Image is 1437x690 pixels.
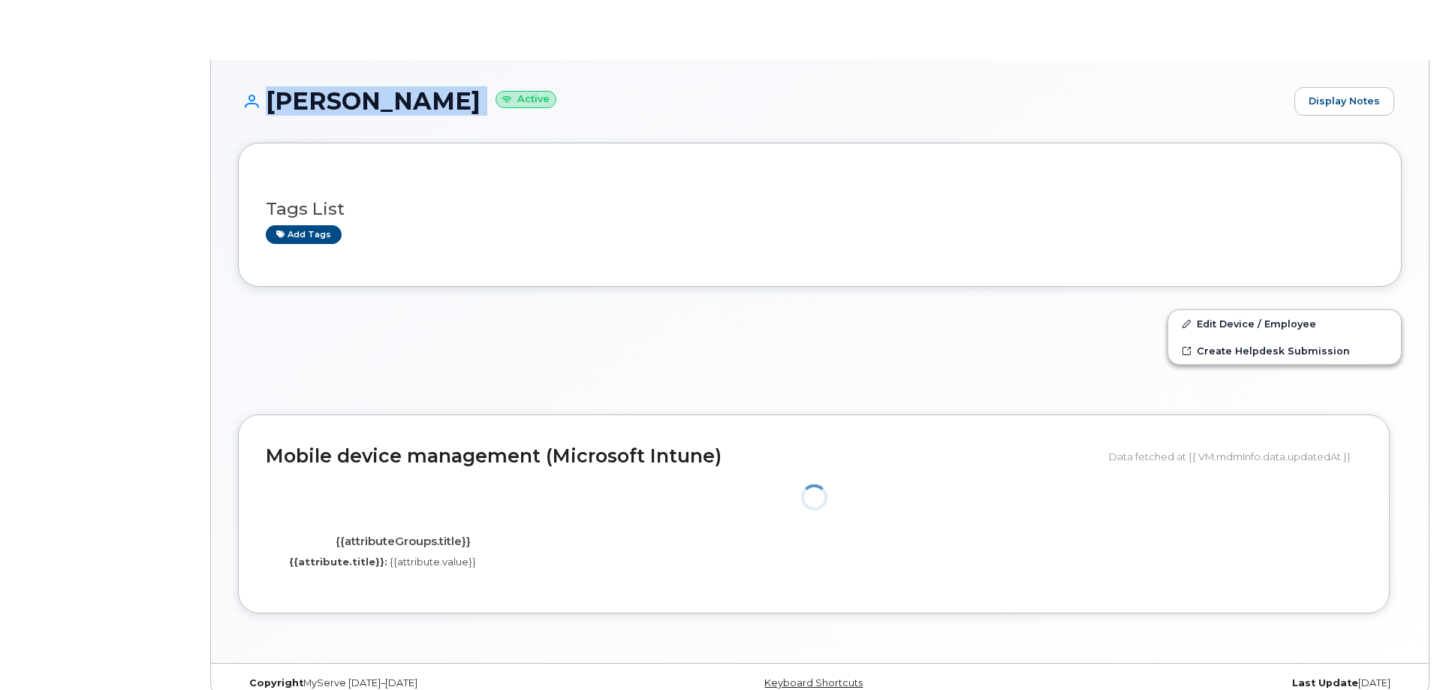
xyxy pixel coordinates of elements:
a: Add tags [266,225,342,244]
strong: Last Update [1292,677,1358,688]
span: {{attribute.value}} [390,556,476,568]
h1: [PERSON_NAME] [238,88,1287,114]
div: Data fetched at {{ VM.mdmInfo.data.updatedAt }} [1109,442,1362,471]
a: Create Helpdesk Submission [1168,337,1401,364]
h4: {{attributeGroups.title}} [277,535,529,548]
div: MyServe [DATE]–[DATE] [238,677,626,689]
h3: Tags List [266,200,1374,218]
a: Display Notes [1294,87,1394,116]
small: Active [496,91,556,108]
a: Edit Device / Employee [1168,310,1401,337]
strong: Copyright [249,677,303,688]
h2: Mobile device management (Microsoft Intune) [266,446,1098,467]
a: Keyboard Shortcuts [764,677,863,688]
div: [DATE] [1014,677,1402,689]
label: {{attribute.title}}: [289,555,387,569]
